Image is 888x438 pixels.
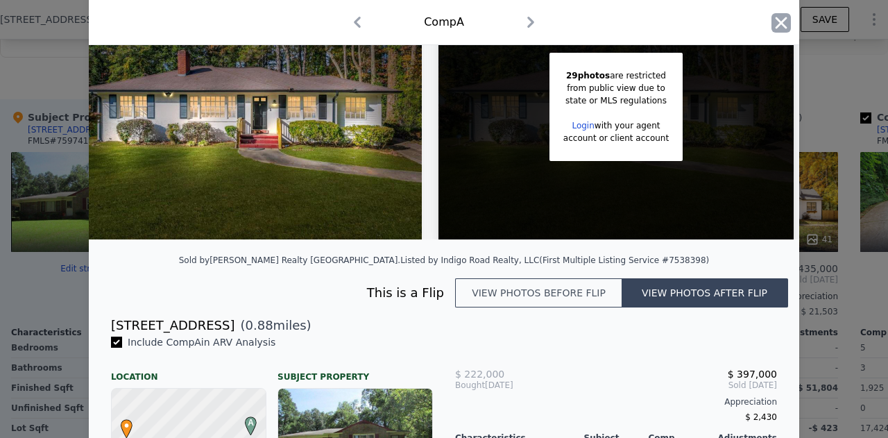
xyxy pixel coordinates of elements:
[455,278,622,308] button: View photos before flip
[455,369,504,380] span: $ 222,000
[563,94,669,107] div: state or MLS regulations
[563,69,669,82] div: are restricted
[111,360,266,382] div: Location
[241,416,260,429] span: A
[563,380,777,391] span: Sold [DATE]
[241,416,250,425] div: A
[246,318,273,332] span: 0.88
[595,121,660,130] span: with your agent
[455,380,563,391] div: [DATE]
[400,255,709,265] div: Listed by Indigo Road Realty, LLC (First Multiple Listing Service #7538398)
[277,360,433,382] div: Subject Property
[122,337,281,348] span: Include Comp A in ARV Analysis
[111,283,455,303] div: This is a Flip
[745,412,777,422] span: $ 2,430
[117,419,126,428] div: •
[563,82,669,94] div: from public view due to
[566,71,610,81] span: 29 photos
[111,316,234,335] div: [STREET_ADDRESS]
[455,396,777,407] div: Appreciation
[455,380,485,391] span: Bought
[572,121,594,130] a: Login
[424,14,464,31] div: Comp A
[179,255,400,265] div: Sold by [PERSON_NAME] Realty [GEOGRAPHIC_DATA] .
[563,132,669,144] div: account or client account
[117,415,136,436] span: •
[234,316,311,335] span: ( miles)
[622,278,788,308] button: View photos after flip
[728,369,777,380] span: $ 397,000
